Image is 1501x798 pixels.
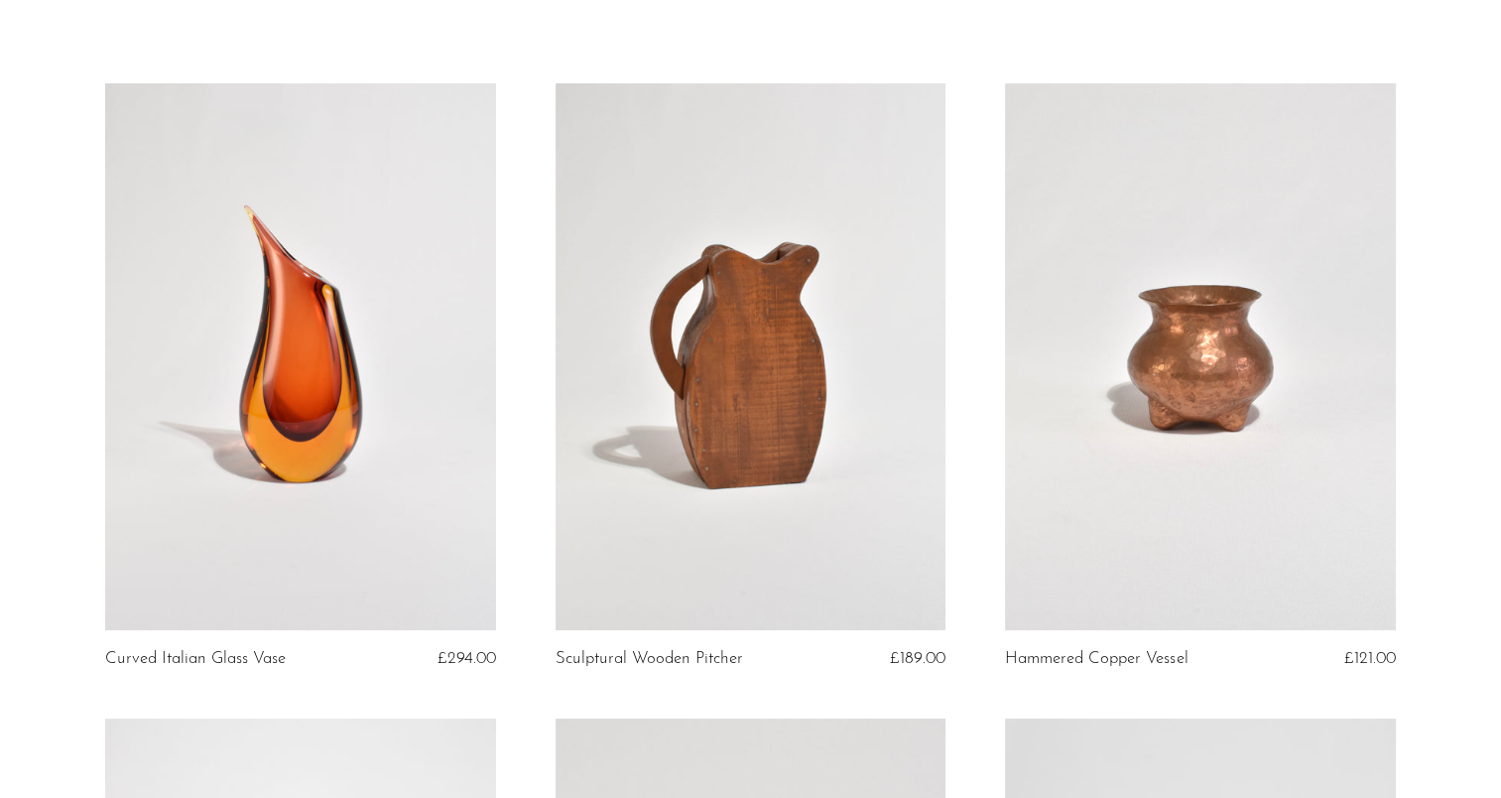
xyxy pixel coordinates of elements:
span: £294.00 [437,650,495,667]
a: Sculptural Wooden Pitcher [556,650,743,668]
span: £121.00 [1344,650,1396,667]
a: Hammered Copper Vessel [1005,650,1188,668]
a: Curved Italian Glass Vase [105,650,286,668]
span: £189.00 [890,650,945,667]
